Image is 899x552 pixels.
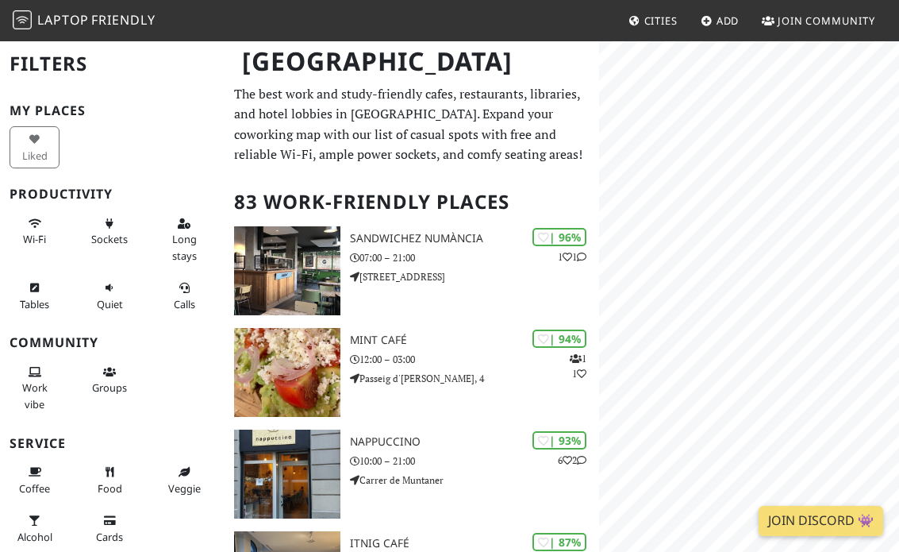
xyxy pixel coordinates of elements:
[92,380,127,395] span: Group tables
[10,103,215,118] h3: My Places
[84,210,134,253] button: Sockets
[159,459,209,501] button: Veggie
[10,359,60,417] button: Work vibe
[84,359,134,401] button: Groups
[570,351,586,381] p: 1 1
[532,533,586,551] div: | 87%
[225,328,599,417] a: Mint Café | 94% 11 Mint Café 12:00 – 03:00 Passeig d'[PERSON_NAME], 4
[22,380,48,411] span: People working
[350,371,600,386] p: Passeig d'[PERSON_NAME], 4
[532,431,586,450] div: | 93%
[13,10,32,29] img: LaptopFriendly
[91,11,155,29] span: Friendly
[159,210,209,268] button: Long stays
[350,454,600,469] p: 10:00 – 21:00
[98,481,122,496] span: Food
[84,275,134,317] button: Quiet
[350,537,600,550] h3: Itnig Café
[17,530,52,544] span: Alcohol
[558,249,586,264] p: 1 1
[13,7,156,35] a: LaptopFriendly LaptopFriendly
[19,481,50,496] span: Coffee
[644,14,678,28] span: Cities
[778,14,875,28] span: Join Community
[20,297,49,311] span: Work-friendly tables
[755,6,882,35] a: Join Community
[234,178,590,226] h2: 83 Work-Friendly Places
[350,269,600,284] p: [STREET_ADDRESS]
[10,40,215,88] h2: Filters
[234,226,340,315] img: SandwiChez Numància
[350,435,600,449] h3: Nappuccino
[172,232,197,262] span: Long stays
[37,11,89,29] span: Laptop
[96,530,123,544] span: Credit cards
[10,436,215,451] h3: Service
[234,328,340,417] img: Mint Café
[229,40,596,83] h1: [GEOGRAPHIC_DATA]
[10,210,60,253] button: Wi-Fi
[694,6,746,35] a: Add
[350,250,600,265] p: 07:00 – 21:00
[10,187,215,202] h3: Productivity
[23,232,46,246] span: Stable Wi-Fi
[10,459,60,501] button: Coffee
[84,508,134,550] button: Cards
[225,430,599,519] a: Nappuccino | 93% 62 Nappuccino 10:00 – 21:00 Carrer de Muntaner
[350,352,600,367] p: 12:00 – 03:00
[350,334,600,347] h3: Mint Café
[84,459,134,501] button: Food
[532,330,586,348] div: | 94%
[225,226,599,315] a: SandwiChez Numància | 96% 11 SandwiChez Numància 07:00 – 21:00 [STREET_ADDRESS]
[759,506,883,536] a: Join Discord 👾
[622,6,684,35] a: Cities
[174,297,195,311] span: Video/audio calls
[717,14,740,28] span: Add
[10,335,215,350] h3: Community
[168,481,201,496] span: Veggie
[159,275,209,317] button: Calls
[350,232,600,245] h3: SandwiChez Numància
[234,84,590,165] p: The best work and study-friendly cafes, restaurants, libraries, and hotel lobbies in [GEOGRAPHIC_...
[558,453,586,468] p: 6 2
[350,473,600,488] p: Carrer de Muntaner
[10,508,60,550] button: Alcohol
[10,275,60,317] button: Tables
[91,232,128,246] span: Power sockets
[532,228,586,246] div: | 96%
[234,430,340,519] img: Nappuccino
[97,297,123,311] span: Quiet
